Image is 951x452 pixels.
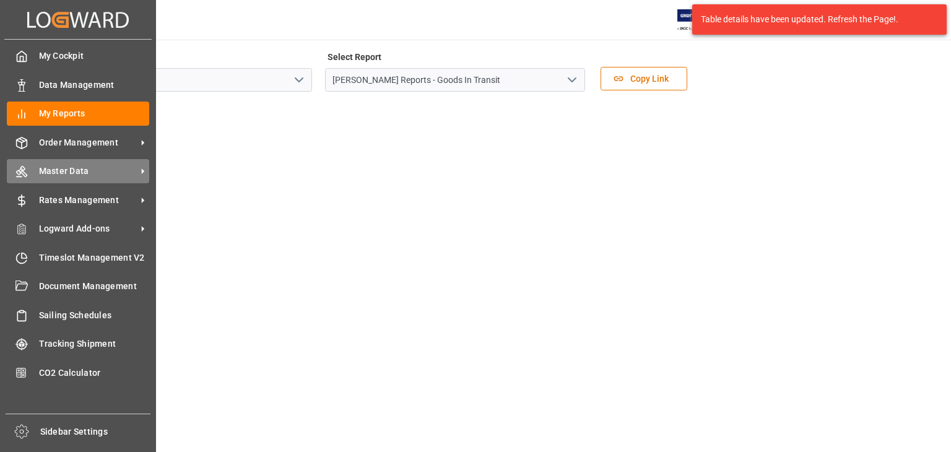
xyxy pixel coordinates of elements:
span: Order Management [39,136,137,149]
input: Type to search/select [52,68,312,92]
span: Copy Link [624,72,675,85]
span: CO2 Calculator [39,367,150,380]
span: Timeslot Management V2 [39,251,150,264]
a: Document Management [7,274,149,298]
button: open menu [562,71,581,90]
span: Tracking Shipment [39,337,150,350]
span: Rates Management [39,194,137,207]
a: Tracking Shipment [7,332,149,356]
a: Data Management [7,72,149,97]
span: My Reports [39,107,150,120]
a: CO2 Calculator [7,360,149,385]
a: My Reports [7,102,149,126]
span: My Cockpit [39,50,150,63]
span: Sidebar Settings [40,425,151,438]
a: My Cockpit [7,44,149,68]
button: Copy Link [601,67,687,90]
a: Sailing Schedules [7,303,149,327]
span: Document Management [39,280,150,293]
span: Data Management [39,79,150,92]
span: Logward Add-ons [39,222,137,235]
span: Sailing Schedules [39,309,150,322]
div: Table details have been updated. Refresh the Page!. [701,13,929,26]
span: Master Data [39,165,137,178]
label: Select Report [325,48,383,66]
a: Timeslot Management V2 [7,245,149,269]
button: open menu [289,71,308,90]
input: Type to search/select [325,68,585,92]
img: Exertis%20JAM%20-%20Email%20Logo.jpg_1722504956.jpg [677,9,720,31]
